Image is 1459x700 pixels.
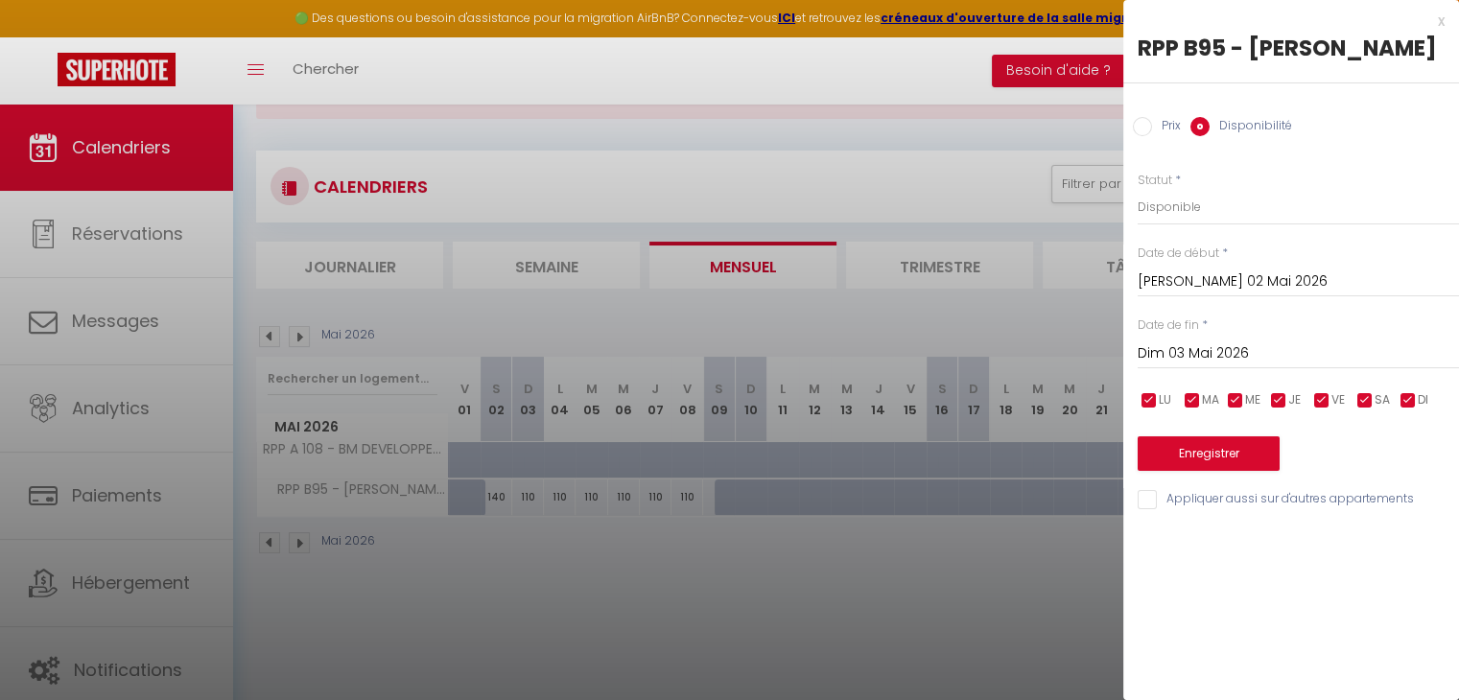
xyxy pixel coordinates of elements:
[1138,245,1219,263] label: Date de début
[1202,391,1219,409] span: MA
[1210,117,1292,138] label: Disponibilité
[1138,33,1445,63] div: RPP B95 - [PERSON_NAME]
[1418,391,1428,409] span: DI
[1375,391,1390,409] span: SA
[1159,391,1171,409] span: LU
[1138,172,1172,190] label: Statut
[1331,391,1345,409] span: VE
[1288,391,1301,409] span: JE
[1138,316,1199,335] label: Date de fin
[15,8,73,65] button: Ouvrir le widget de chat LiveChat
[1138,436,1280,471] button: Enregistrer
[1245,391,1260,409] span: ME
[1123,10,1445,33] div: x
[1152,117,1181,138] label: Prix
